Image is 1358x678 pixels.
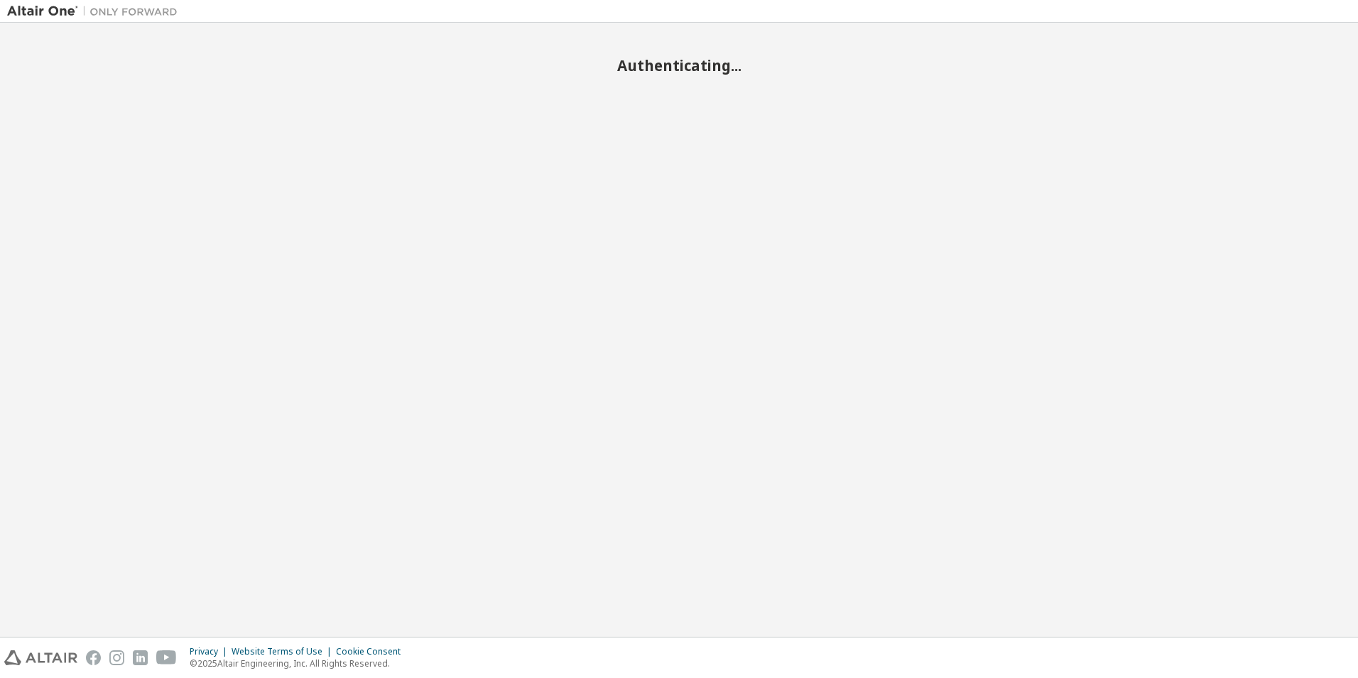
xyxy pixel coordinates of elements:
[190,657,409,669] p: © 2025 Altair Engineering, Inc. All Rights Reserved.
[232,646,336,657] div: Website Terms of Use
[7,56,1351,75] h2: Authenticating...
[156,650,177,665] img: youtube.svg
[4,650,77,665] img: altair_logo.svg
[109,650,124,665] img: instagram.svg
[336,646,409,657] div: Cookie Consent
[190,646,232,657] div: Privacy
[7,4,185,18] img: Altair One
[133,650,148,665] img: linkedin.svg
[86,650,101,665] img: facebook.svg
